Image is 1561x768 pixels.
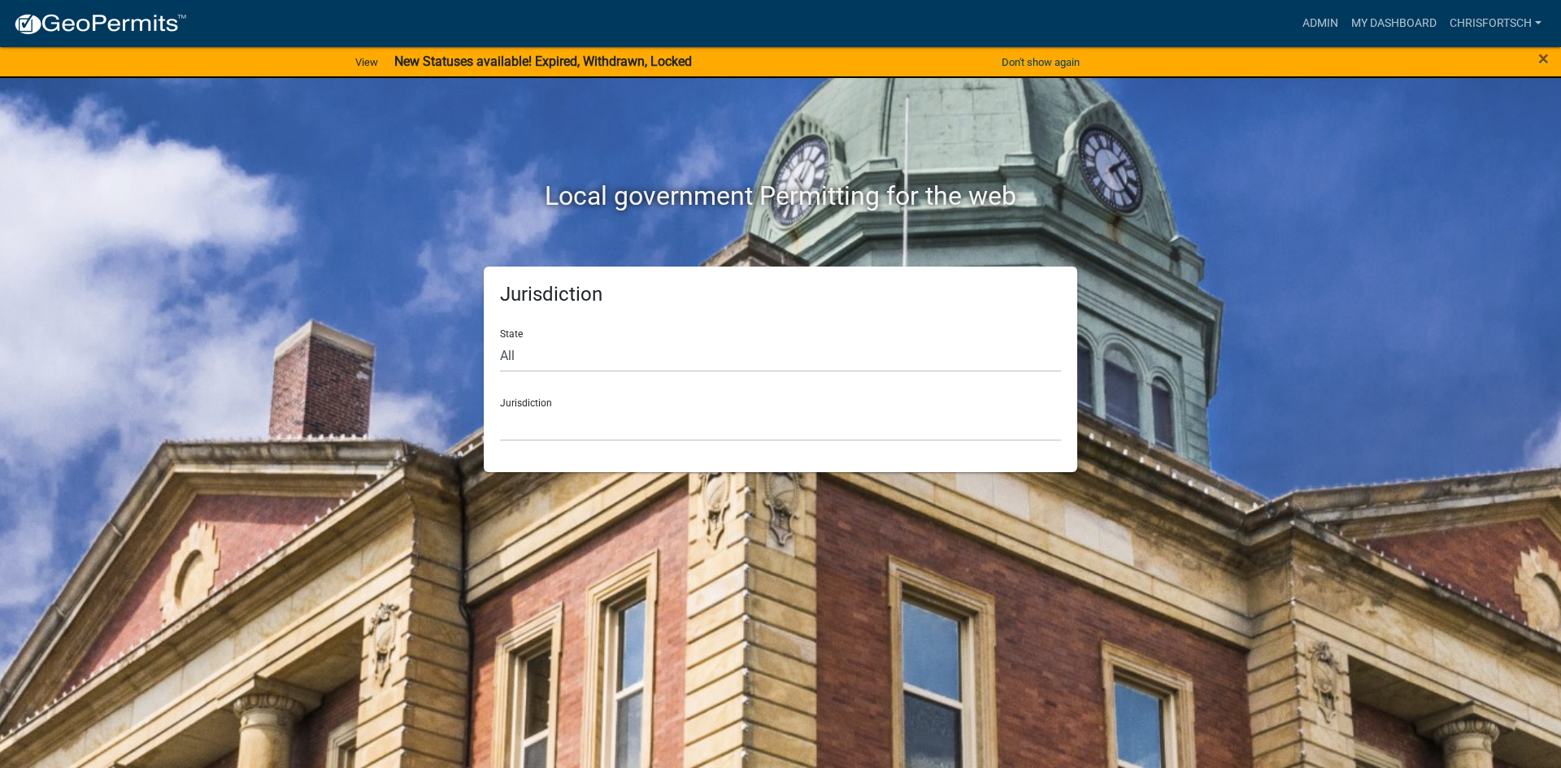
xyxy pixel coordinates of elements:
[329,180,1232,211] h2: Local government Permitting for the web
[1443,8,1548,39] a: ChrisFortsch
[1538,49,1549,68] button: Close
[1345,8,1443,39] a: My Dashboard
[1296,8,1345,39] a: Admin
[500,283,1061,306] h5: Jurisdiction
[1538,47,1549,70] span: ×
[995,49,1086,76] button: Don't show again
[349,49,385,76] a: View
[394,54,692,69] strong: New Statuses available! Expired, Withdrawn, Locked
